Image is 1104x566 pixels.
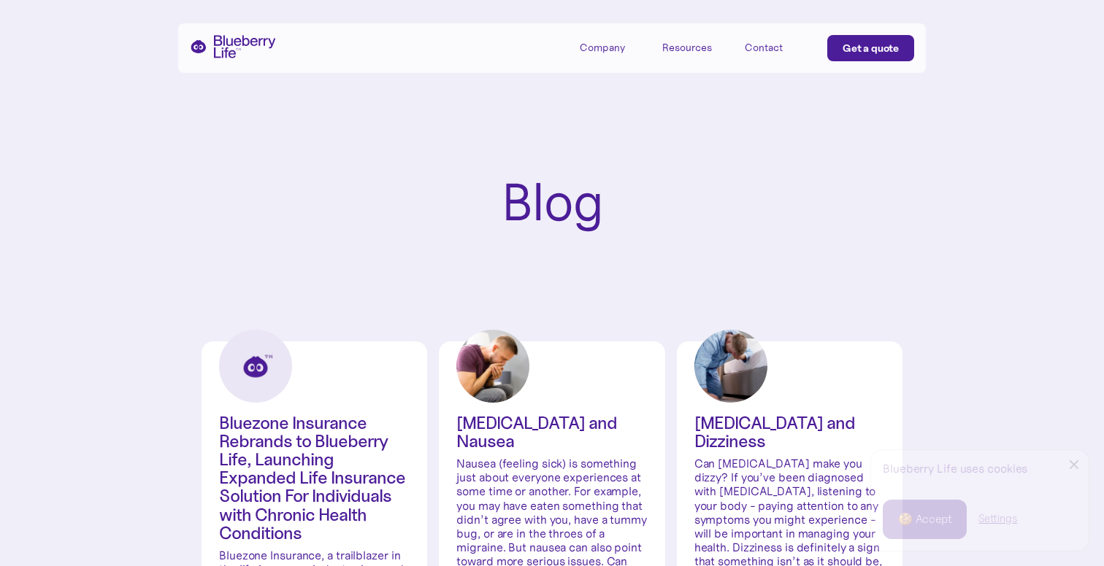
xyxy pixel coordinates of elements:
[502,175,603,230] h1: Blog
[694,414,885,451] h3: [MEDICAL_DATA] and Dizziness
[827,35,914,61] a: Get a quote
[580,42,625,54] div: Company
[456,414,647,451] h3: [MEDICAL_DATA] and Nausea
[843,41,899,55] div: Get a quote
[190,35,276,58] a: home
[662,35,728,59] div: Resources
[662,42,712,54] div: Resources
[883,500,967,539] a: 🍪 Accept
[219,414,410,543] h3: Bluezone Insurance Rebrands to Blueberry Life, Launching Expanded Life Insurance Solution For Ind...
[745,35,810,59] a: Contact
[978,511,1017,527] a: Settings
[580,35,645,59] div: Company
[1074,465,1075,465] div: Close Cookie Popup
[1059,450,1089,479] a: Close Cookie Popup
[883,462,1077,476] div: Blueberry Life uses cookies
[898,511,951,527] div: 🍪 Accept
[745,42,783,54] div: Contact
